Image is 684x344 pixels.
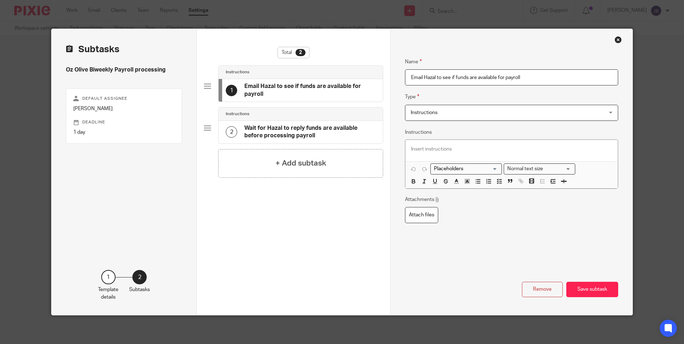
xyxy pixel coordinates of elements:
[66,66,182,74] h4: Oz Olive Biweekly Payroll processing
[226,85,237,96] div: 1
[73,105,175,112] p: [PERSON_NAME]
[101,270,116,284] div: 1
[405,93,419,101] label: Type
[405,207,438,223] label: Attach files
[278,47,309,58] div: Total
[129,286,150,293] p: Subtasks
[545,165,571,173] input: Search for option
[405,58,422,66] label: Name
[504,163,575,175] div: Text styles
[275,158,326,169] h4: + Add subtask
[522,282,563,297] button: Remove
[566,282,618,297] button: Save subtask
[73,96,175,102] p: Default assignee
[615,36,622,43] div: Close this dialog window
[405,196,440,203] p: Attachments
[73,129,175,136] p: 1 day
[244,83,376,98] h4: Email Hazal to see if funds are available for payroll
[132,270,147,284] div: 2
[226,69,249,75] h4: Instructions
[226,126,237,138] div: 2
[430,163,502,175] div: Placeholders
[431,165,498,173] input: Search for option
[505,165,544,173] span: Normal text size
[73,119,175,125] p: Deadline
[226,111,249,117] h4: Instructions
[405,129,432,136] label: Instructions
[244,124,376,140] h4: Wait for Hazal to reply funds are available before processing payroll
[98,286,118,301] p: Template details
[295,49,306,56] div: 2
[66,43,119,55] h2: Subtasks
[430,163,502,175] div: Search for option
[504,163,575,175] div: Search for option
[411,110,438,115] span: Instructions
